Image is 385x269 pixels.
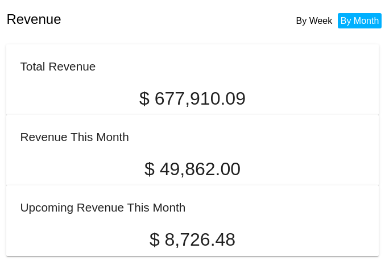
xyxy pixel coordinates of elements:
h2: Upcoming Revenue This Month [20,201,185,214]
li: By Week [293,13,336,28]
p: $ 677,910.09 [20,88,365,109]
h2: Revenue This Month [20,130,129,143]
p: $ 49,862.00 [20,159,365,180]
h2: Total Revenue [20,60,96,73]
li: By Month [338,13,382,28]
p: $ 8,726.48 [20,229,365,250]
